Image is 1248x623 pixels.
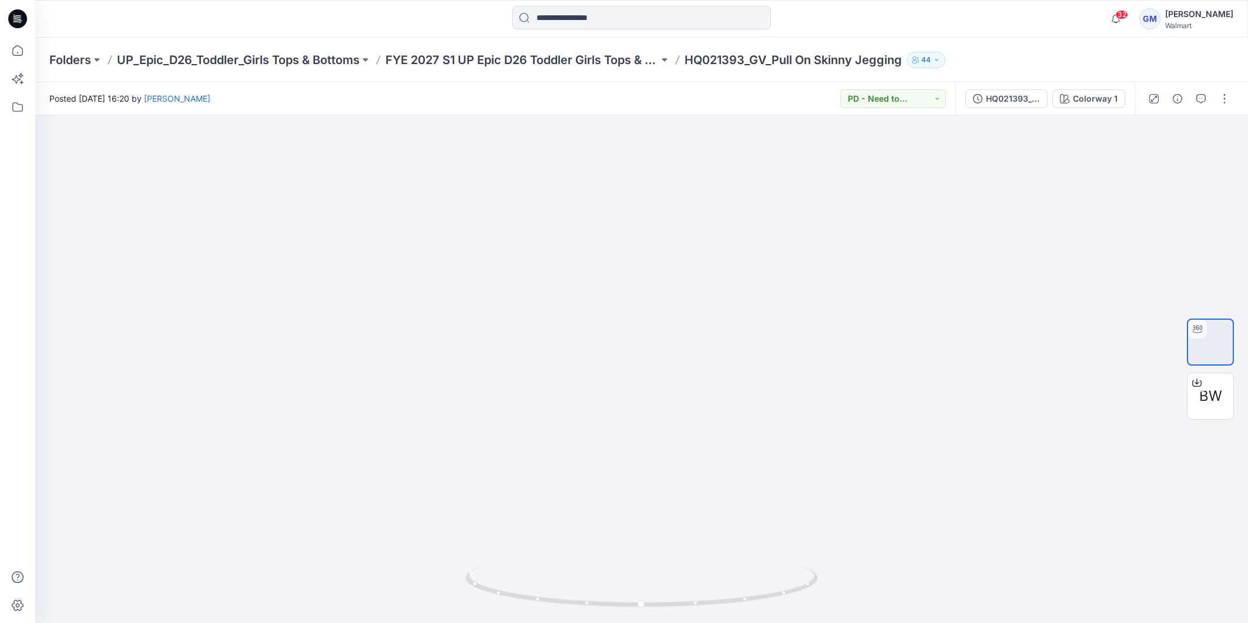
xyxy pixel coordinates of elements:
p: HQ021393_GV_Pull On Skinny Jegging [685,52,902,68]
button: Details [1168,89,1187,108]
button: Colorway 1 [1052,89,1125,108]
div: HQ021393_GV_Pull On Skinny Jegging [986,92,1040,105]
button: 44 [907,52,945,68]
div: Colorway 1 [1073,92,1118,105]
a: UP_Epic_D26_Toddler_Girls Tops & Bottoms [117,52,360,68]
span: 32 [1115,10,1128,19]
a: Folders [49,52,91,68]
a: [PERSON_NAME] [144,93,210,103]
p: 44 [921,53,931,66]
span: Posted [DATE] 16:20 by [49,92,210,105]
a: FYE 2027 S1 UP Epic D26 Toddler Girls Tops & Bottoms [385,52,659,68]
div: GM [1139,8,1160,29]
div: Walmart [1165,21,1233,30]
div: [PERSON_NAME] [1165,7,1233,21]
button: HQ021393_GV_Pull On Skinny Jegging [965,89,1048,108]
span: BW [1199,386,1222,407]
